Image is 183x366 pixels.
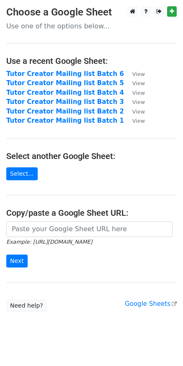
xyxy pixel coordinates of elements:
[125,300,177,308] a: Google Sheets
[6,22,177,30] p: Use one of the options below...
[132,109,145,115] small: View
[132,71,145,77] small: View
[6,221,173,237] input: Paste your Google Sheet URL here
[6,79,124,87] a: Tutor Creator Mailing list Batch 5
[124,98,145,106] a: View
[6,56,177,66] h4: Use a recent Google Sheet:
[124,79,145,87] a: View
[6,151,177,161] h4: Select another Google Sheet:
[124,70,145,78] a: View
[6,108,124,115] a: Tutor Creator Mailing list Batch 2
[6,98,124,106] a: Tutor Creator Mailing list Batch 3
[124,89,145,96] a: View
[6,167,38,180] a: Select...
[132,118,145,124] small: View
[6,6,177,18] h3: Choose a Google Sheet
[124,108,145,115] a: View
[132,80,145,86] small: View
[6,70,124,78] a: Tutor Creator Mailing list Batch 6
[6,208,177,218] h4: Copy/paste a Google Sheet URL:
[132,99,145,105] small: View
[6,299,47,312] a: Need help?
[132,90,145,96] small: View
[6,89,124,96] a: Tutor Creator Mailing list Batch 4
[6,117,124,124] a: Tutor Creator Mailing list Batch 1
[6,239,92,245] small: Example: [URL][DOMAIN_NAME]
[124,117,145,124] a: View
[6,255,28,268] input: Next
